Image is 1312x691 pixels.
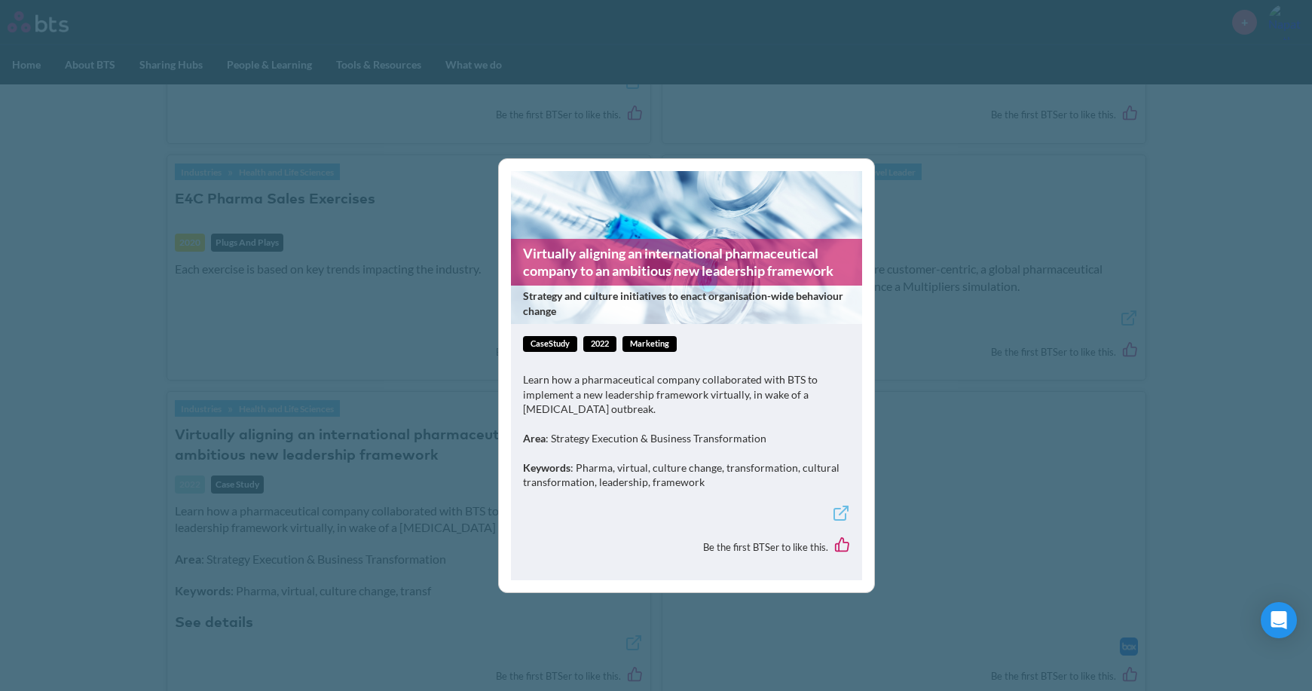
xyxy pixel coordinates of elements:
[1261,602,1297,638] div: Open Intercom Messenger
[523,289,847,318] span: Strategy and culture initiatives to enact organisation-wide behaviour change
[832,504,850,526] a: External link
[583,336,616,352] span: 2022
[523,461,570,474] strong: Keywords
[523,526,850,568] div: Be the first BTSer to like this.
[511,239,862,286] a: Virtually aligning an international pharmaceutical company to an ambitious new leadership framework
[523,432,546,445] strong: Area
[622,336,677,352] span: Marketing
[523,431,850,446] p: : Strategy Execution & Business Transformation
[523,372,850,417] p: Learn how a pharmaceutical company collaborated with BTS to implement a new leadership framework ...
[523,336,577,352] span: caseStudy
[523,460,850,490] p: : Pharma, virtual, culture change, transformation, cultural transformation, leadership, framework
